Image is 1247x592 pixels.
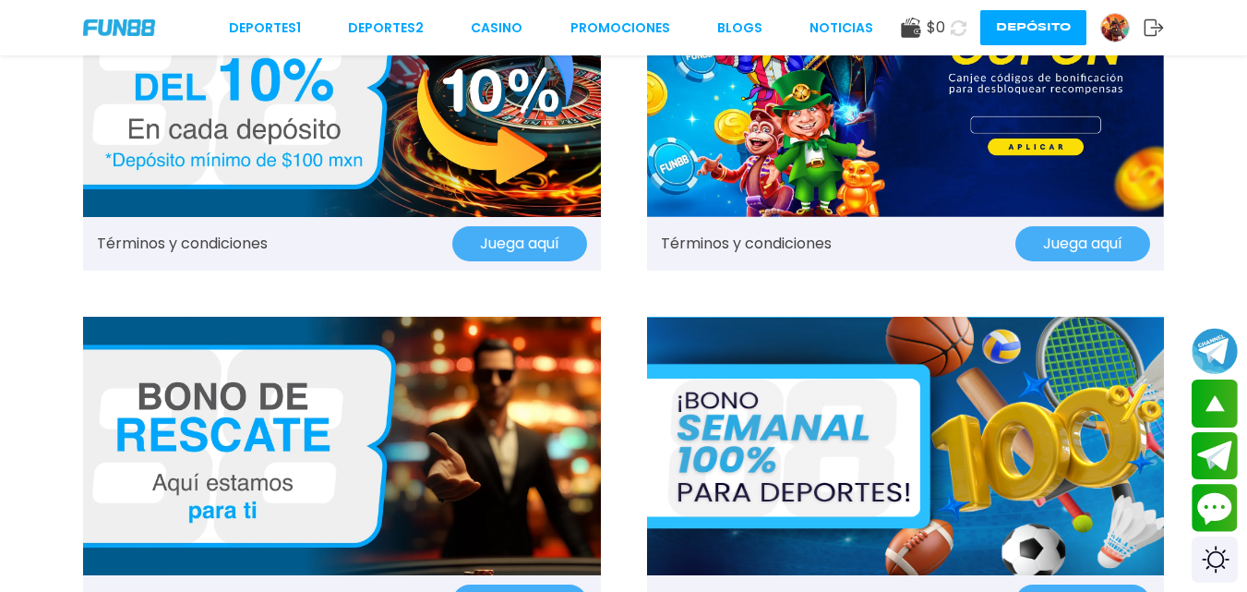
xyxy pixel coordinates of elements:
[97,233,268,255] a: Términos y condiciones
[83,317,601,575] img: Promo Banner
[927,17,945,39] span: $ 0
[229,18,301,38] a: Deportes1
[1100,13,1144,42] a: Avatar
[1192,537,1238,583] div: Switch theme
[980,10,1086,45] button: Depósito
[717,18,762,38] a: BLOGS
[348,18,424,38] a: Deportes2
[661,233,832,255] a: Términos y condiciones
[1101,14,1129,42] img: Avatar
[1192,327,1238,375] button: Join telegram channel
[809,18,873,38] a: NOTICIAS
[1015,226,1150,261] button: Juega aquí
[1192,380,1238,428] button: scroll up
[570,18,670,38] a: Promociones
[647,317,1165,575] img: Promo Banner
[452,226,587,261] button: Juega aquí
[1192,484,1238,532] button: Contact customer service
[83,19,155,35] img: Company Logo
[471,18,522,38] a: CASINO
[1192,432,1238,480] button: Join telegram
